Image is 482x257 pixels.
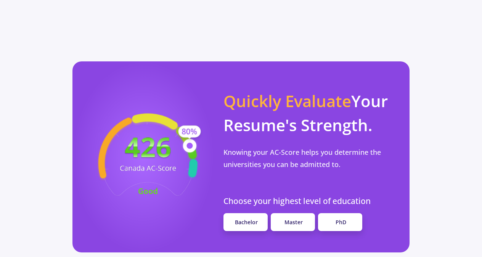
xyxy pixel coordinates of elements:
[336,218,346,226] span: PhD
[284,218,303,226] span: Master
[223,213,268,231] a: Bachelor
[318,213,362,231] a: PhD
[235,218,258,226] span: Bachelor
[223,146,400,171] p: Knowing your AC-Score helps you determine the universities you can be admitted to.
[223,89,400,137] p: Your Resume's Strength.
[75,104,221,210] img: acscore
[223,195,400,207] p: Choose your highest level of education
[223,90,351,112] span: Quickly Evaluate
[271,213,315,231] a: Master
